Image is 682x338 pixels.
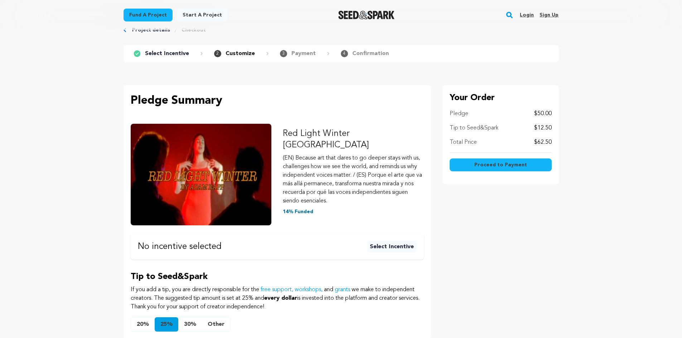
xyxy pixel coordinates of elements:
[124,9,173,21] a: Fund a project
[352,49,389,58] p: Confirmation
[283,208,424,215] p: 14% Funded
[450,124,498,132] p: Tip to Seed&Spark
[520,9,534,21] a: Login
[367,241,417,253] button: Select Incentive
[131,285,424,311] p: If you add a tip, you are directly responsible for the and we make to independent creators. The s...
[131,271,424,283] p: Tip to Seed&Spark
[450,92,552,104] p: Your Order
[283,154,424,205] p: (EN) Because art that dares to go deeper stays with us, challenges how we see the world, and remi...
[338,11,395,19] img: Seed&Spark Logo Dark Mode
[335,287,350,293] a: grants
[280,50,287,57] span: 3
[534,138,552,147] p: $62.50
[341,50,348,57] span: 4
[450,109,468,118] p: Pledge
[540,9,558,21] a: Sign up
[155,317,178,332] button: 25%
[291,49,316,58] p: Payment
[226,49,255,58] p: Customize
[261,287,323,293] a: free support, workshops,
[264,295,297,301] span: every dollar
[182,26,206,34] a: Checkout
[177,9,228,21] a: Start a project
[450,138,477,147] p: Total Price
[145,49,189,58] p: Select Incentive
[132,26,170,34] a: Project details
[534,124,552,132] p: $12.50
[474,161,527,168] span: Proceed to Payment
[338,11,395,19] a: Seed&Spark Homepage
[138,243,222,251] p: No incentive selected
[214,50,221,57] span: 2
[131,124,272,225] img: Red Light Winter Los Angeles image
[202,317,230,332] button: Other
[450,158,552,171] button: Proceed to Payment
[178,317,202,332] button: 30%
[283,128,424,151] p: Red Light Winter [GEOGRAPHIC_DATA]
[131,317,155,332] button: 20%
[124,26,559,34] div: Breadcrumb
[131,92,424,109] p: Pledge Summary
[534,109,552,118] p: $50.00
